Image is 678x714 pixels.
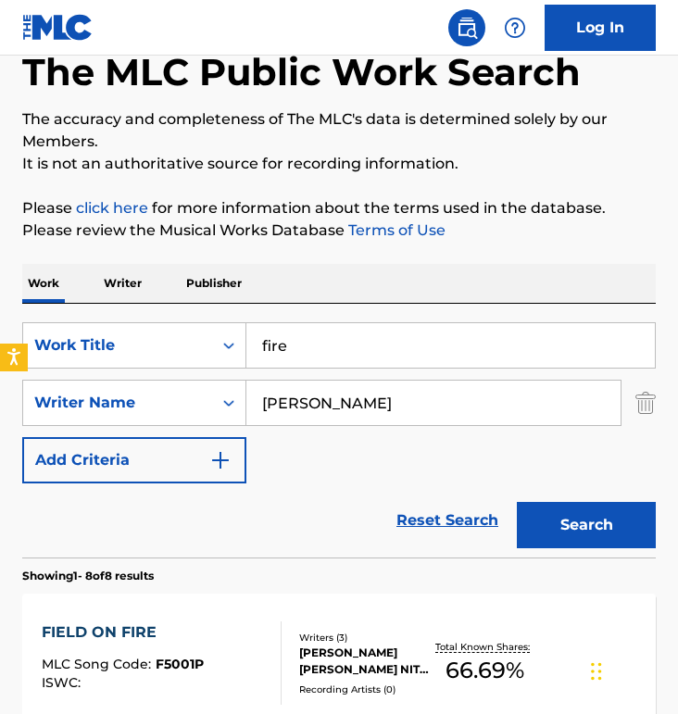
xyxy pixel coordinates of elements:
[591,644,602,699] div: Drag
[435,640,534,654] p: Total Known Shares:
[34,392,201,414] div: Writer Name
[299,645,432,678] div: [PERSON_NAME] [PERSON_NAME] NITE, [PERSON_NAME], [PERSON_NAME]
[545,5,656,51] a: Log In
[22,49,581,95] h1: The MLC Public Work Search
[209,449,232,471] img: 9d2ae6d4665cec9f34b9.svg
[456,17,478,39] img: search
[22,153,656,175] p: It is not an authoritative source for recording information.
[299,631,432,645] div: Writers ( 3 )
[22,437,246,483] button: Add Criteria
[42,621,204,644] div: FIELD ON FIRE
[98,264,147,303] p: Writer
[504,17,526,39] img: help
[22,568,154,584] p: Showing 1 - 8 of 8 results
[76,199,148,217] a: click here
[181,264,247,303] p: Publisher
[299,683,432,696] div: Recording Artists ( 0 )
[387,500,508,541] a: Reset Search
[156,656,204,672] span: F5001P
[496,9,534,46] div: Help
[448,9,485,46] a: Public Search
[517,502,656,548] button: Search
[42,656,156,672] span: MLC Song Code :
[585,625,678,714] iframe: Chat Widget
[22,322,656,557] form: Search Form
[446,654,524,687] span: 66.69 %
[22,219,656,242] p: Please review the Musical Works Database
[635,380,656,426] img: Delete Criterion
[22,108,656,153] p: The accuracy and completeness of The MLC's data is determined solely by our Members.
[34,334,201,357] div: Work Title
[22,264,65,303] p: Work
[42,674,85,691] span: ISWC :
[22,14,94,41] img: MLC Logo
[22,197,656,219] p: Please for more information about the terms used in the database.
[345,221,446,239] a: Terms of Use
